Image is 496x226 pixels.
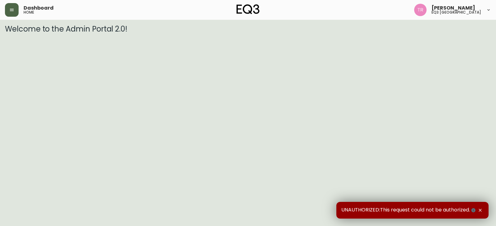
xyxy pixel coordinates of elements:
[237,4,259,14] img: logo
[432,6,475,11] span: [PERSON_NAME]
[341,207,477,214] span: UNAUTHORIZED:This request could not be authorized.
[432,11,481,14] h5: eq3 [GEOGRAPHIC_DATA]
[5,25,491,33] h3: Welcome to the Admin Portal 2.0!
[414,4,427,16] img: 214b9049a7c64896e5c13e8f38ff7a87
[24,11,34,14] h5: home
[24,6,54,11] span: Dashboard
